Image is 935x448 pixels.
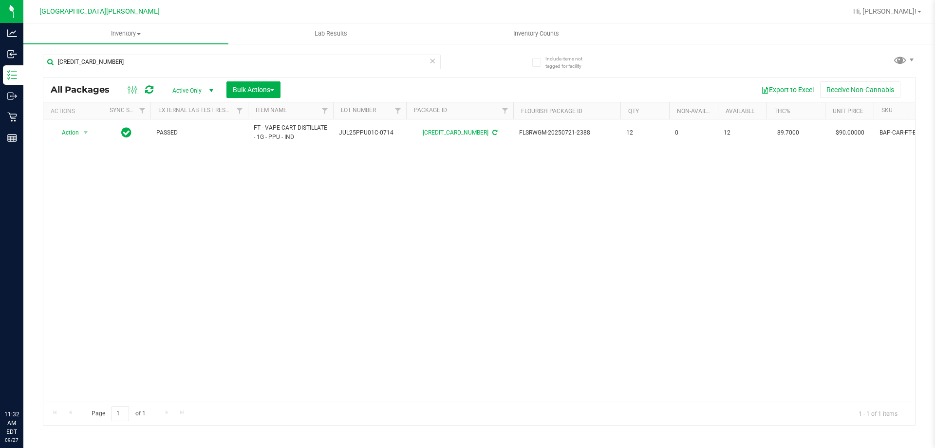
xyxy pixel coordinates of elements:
[675,128,712,137] span: 0
[423,129,488,136] a: [CREDIT_CARD_NUMBER]
[497,102,513,119] a: Filter
[772,126,804,140] span: 89.7000
[156,128,242,137] span: PASSED
[7,70,17,80] inline-svg: Inventory
[317,102,333,119] a: Filter
[724,128,761,137] span: 12
[7,133,17,143] inline-svg: Reports
[158,107,235,114] a: External Lab Test Result
[881,107,893,114] a: SKU
[80,126,92,139] span: select
[110,107,147,114] a: Sync Status
[390,102,406,119] a: Filter
[7,49,17,59] inline-svg: Inbound
[4,436,19,444] p: 09/27
[626,128,663,137] span: 12
[628,108,639,115] a: Qty
[51,108,98,115] div: Actions
[23,29,228,38] span: Inventory
[677,108,720,115] a: Non-Available
[755,81,820,98] button: Export to Excel
[545,55,594,70] span: Include items not tagged for facility
[226,81,280,98] button: Bulk Actions
[4,410,19,436] p: 11:32 AM EDT
[341,107,376,114] a: Lot Number
[10,370,39,399] iframe: Resource center
[134,102,150,119] a: Filter
[853,7,916,15] span: Hi, [PERSON_NAME]!
[228,23,433,44] a: Lab Results
[831,126,869,140] span: $90.00000
[339,128,400,137] span: JUL25PPU01C-0714
[851,406,905,421] span: 1 - 1 of 1 items
[519,128,615,137] span: FLSRWGM-20250721-2388
[500,29,572,38] span: Inventory Counts
[414,107,447,114] a: Package ID
[112,406,129,421] input: 1
[833,108,863,115] a: Unit Price
[433,23,638,44] a: Inventory Counts
[7,91,17,101] inline-svg: Outbound
[774,108,790,115] a: THC%
[83,406,153,421] span: Page of 1
[491,129,497,136] span: Sync from Compliance System
[820,81,900,98] button: Receive Non-Cannabis
[726,108,755,115] a: Available
[7,112,17,122] inline-svg: Retail
[232,102,248,119] a: Filter
[51,84,119,95] span: All Packages
[23,23,228,44] a: Inventory
[53,126,79,139] span: Action
[256,107,287,114] a: Item Name
[7,28,17,38] inline-svg: Analytics
[521,108,582,115] a: Flourish Package ID
[429,55,436,67] span: Clear
[254,123,327,142] span: FT - VAPE CART DISTILLATE - 1G - PPU - IND
[301,29,360,38] span: Lab Results
[43,55,441,69] input: Search Package ID, Item Name, SKU, Lot or Part Number...
[233,86,274,94] span: Bulk Actions
[39,7,160,16] span: [GEOGRAPHIC_DATA][PERSON_NAME]
[121,126,131,139] span: In Sync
